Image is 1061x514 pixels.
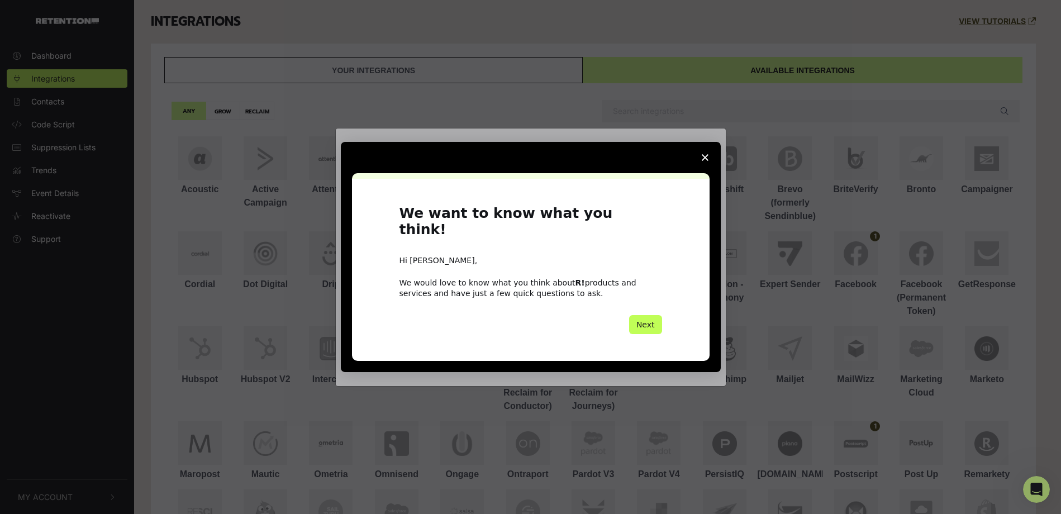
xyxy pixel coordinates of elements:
[689,142,721,173] span: Close survey
[399,278,662,298] div: We would love to know what you think about products and services and have just a few quick questi...
[399,255,662,266] div: Hi [PERSON_NAME],
[399,206,662,244] h1: We want to know what you think!
[629,315,662,334] button: Next
[575,278,585,287] b: R!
